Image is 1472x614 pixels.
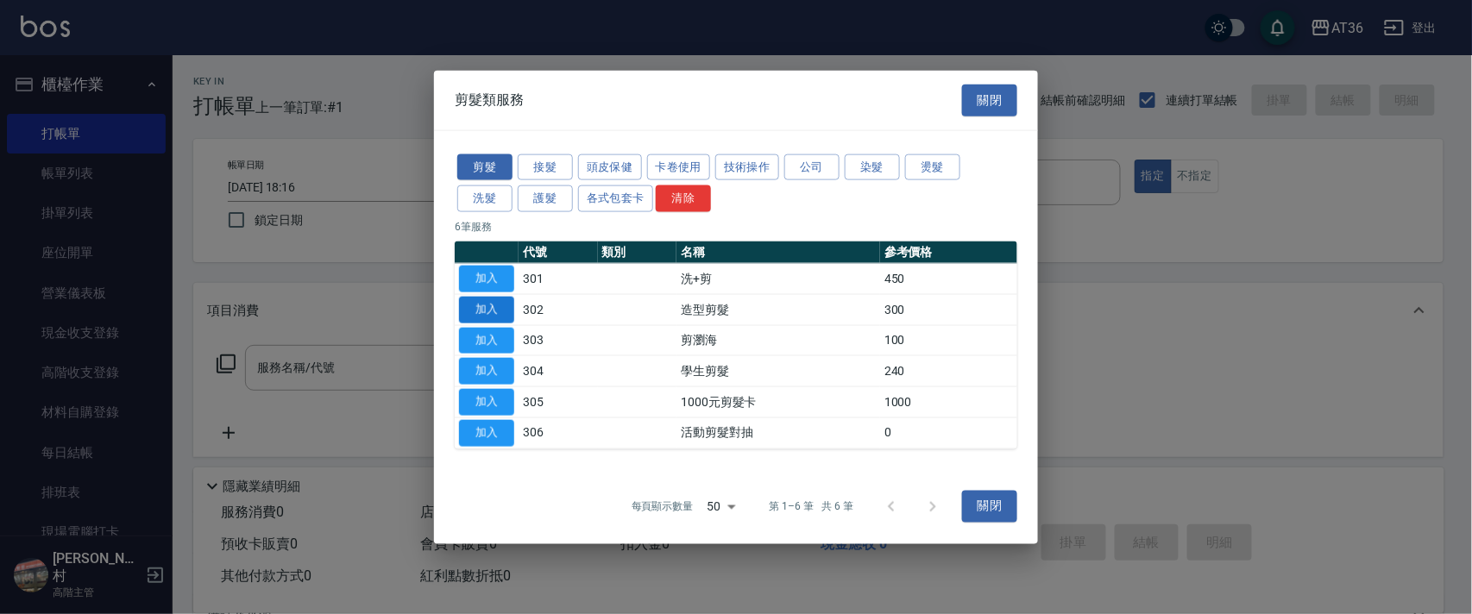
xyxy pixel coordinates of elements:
[676,417,880,448] td: 活動剪髮對抽
[519,241,598,264] th: 代號
[578,185,653,212] button: 各式包套卡
[770,498,853,514] p: 第 1–6 筆 共 6 筆
[880,241,1017,264] th: 參考價格
[519,386,598,417] td: 305
[459,327,514,354] button: 加入
[457,185,513,212] button: 洗髮
[656,185,711,212] button: 清除
[880,294,1017,325] td: 300
[880,355,1017,386] td: 240
[459,389,514,416] button: 加入
[962,491,1017,523] button: 關閉
[457,153,513,180] button: 剪髮
[880,263,1017,294] td: 450
[676,386,880,417] td: 1000元剪髮卡
[905,153,960,180] button: 燙髮
[632,498,694,514] p: 每頁顯示數量
[459,266,514,292] button: 加入
[701,483,742,529] div: 50
[845,153,900,180] button: 染髮
[459,296,514,323] button: 加入
[455,91,524,109] span: 剪髮類服務
[518,153,573,180] button: 接髮
[880,325,1017,356] td: 100
[519,263,598,294] td: 301
[455,219,1017,235] p: 6 筆服務
[676,325,880,356] td: 剪瀏海
[880,386,1017,417] td: 1000
[962,85,1017,116] button: 關閉
[519,325,598,356] td: 303
[676,263,880,294] td: 洗+剪
[578,153,642,180] button: 頭皮保健
[676,294,880,325] td: 造型剪髮
[459,358,514,385] button: 加入
[647,153,711,180] button: 卡卷使用
[519,417,598,448] td: 306
[598,241,677,264] th: 類別
[676,241,880,264] th: 名稱
[715,153,779,180] button: 技術操作
[518,185,573,212] button: 護髮
[519,355,598,386] td: 304
[784,153,840,180] button: 公司
[880,417,1017,448] td: 0
[519,294,598,325] td: 302
[676,355,880,386] td: 學生剪髮
[459,419,514,446] button: 加入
